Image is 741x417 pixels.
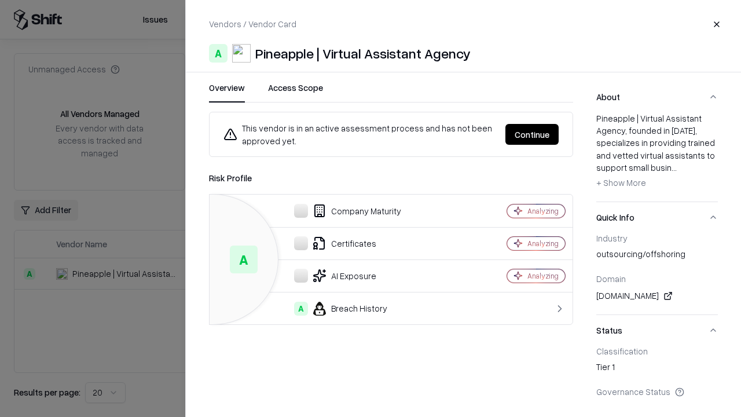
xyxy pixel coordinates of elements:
div: This vendor is in an active assessment process and has not been approved yet. [223,122,496,147]
div: About [596,112,718,202]
div: Analyzing [527,206,559,216]
div: Analyzing [527,239,559,248]
span: ... [672,162,677,173]
div: Pineapple | Virtual Assistant Agency [255,44,471,63]
span: + Show More [596,177,646,188]
div: Industry [596,233,718,243]
div: Classification [596,346,718,356]
div: Breach History [219,302,467,316]
button: About [596,82,718,112]
div: Tier 1 [596,361,718,377]
button: Overview [209,82,245,103]
button: Access Scope [268,82,323,103]
div: Quick Info [596,233,718,314]
div: A [209,44,228,63]
div: outsourcing/offshoring [596,248,718,264]
img: Pineapple | Virtual Assistant Agency [232,44,251,63]
div: AI Exposure [219,269,467,283]
div: A [294,302,308,316]
button: Status [596,315,718,346]
div: Certificates [219,236,467,250]
button: Continue [505,124,559,145]
div: Analyzing [527,271,559,281]
button: Quick Info [596,202,718,233]
div: A [230,246,258,273]
div: Company Maturity [219,204,467,218]
div: Domain [596,273,718,284]
button: + Show More [596,174,646,192]
div: Risk Profile [209,171,573,185]
div: Governance Status [596,386,718,397]
div: Pineapple | Virtual Assistant Agency, founded in [DATE], specializes in providing trained and vet... [596,112,718,192]
p: Vendors / Vendor Card [209,18,296,30]
div: [DOMAIN_NAME] [596,289,718,303]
